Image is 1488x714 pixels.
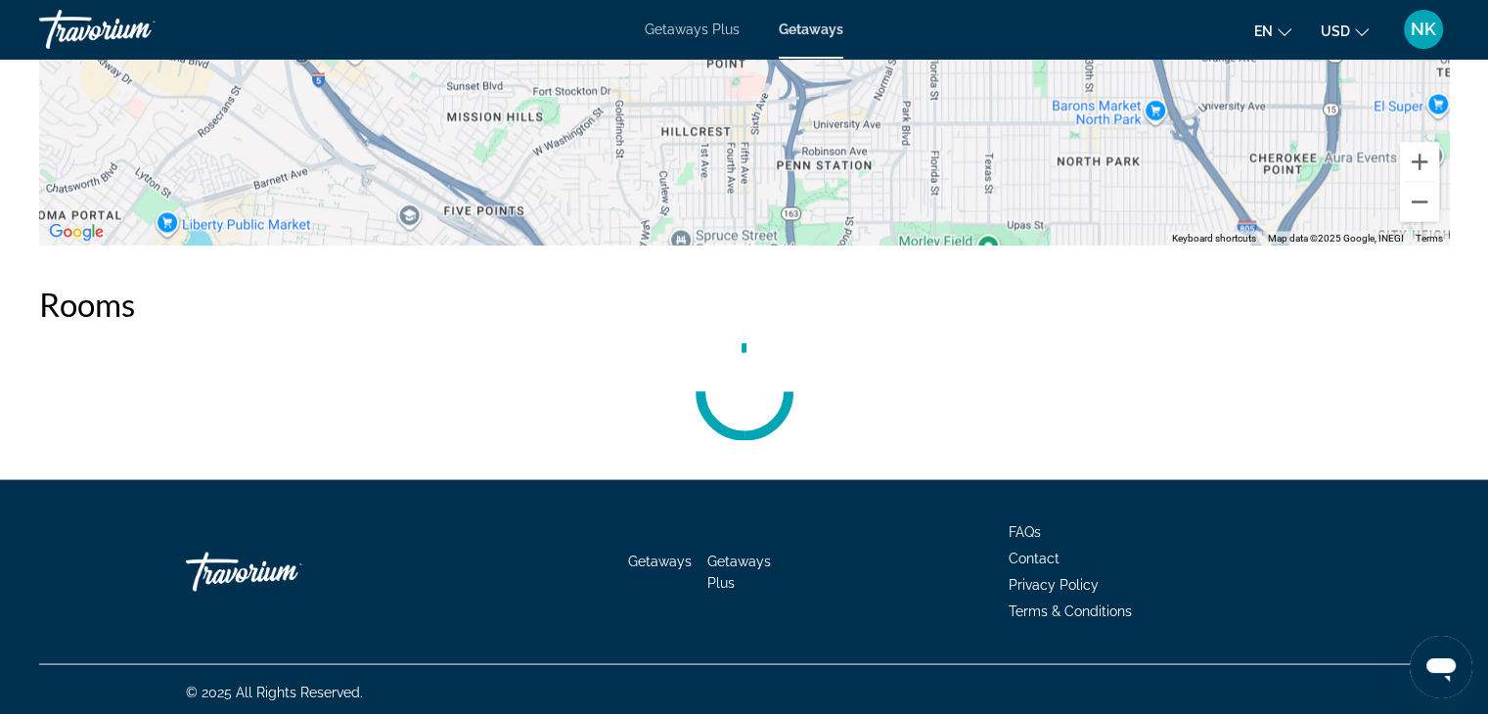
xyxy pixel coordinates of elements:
[1321,23,1350,39] span: USD
[1411,20,1436,39] span: NK
[1009,550,1060,565] a: Contact
[1172,231,1256,245] button: Keyboard shortcuts
[1398,9,1449,50] button: User Menu
[39,284,1449,323] h2: Rooms
[779,22,843,37] a: Getaways
[1254,23,1273,39] span: en
[1400,182,1439,221] button: Zoom out
[1009,576,1099,592] a: Privacy Policy
[645,22,740,37] a: Getaways Plus
[1400,142,1439,181] button: Zoom in
[1009,602,1132,618] a: Terms & Conditions
[1009,523,1041,539] a: FAQs
[186,542,382,601] a: Go Home
[628,553,692,568] a: Getaways
[1410,636,1472,698] iframe: Button to launch messaging window
[44,219,109,245] img: Google
[44,219,109,245] a: Open this area in Google Maps (opens a new window)
[1416,232,1443,243] a: Terms (opens in new tab)
[186,684,363,699] span: © 2025 All Rights Reserved.
[1268,232,1404,243] span: Map data ©2025 Google, INEGI
[39,4,235,55] a: Travorium
[1321,17,1369,45] button: Change currency
[707,553,771,590] a: Getaways Plus
[1254,17,1291,45] button: Change language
